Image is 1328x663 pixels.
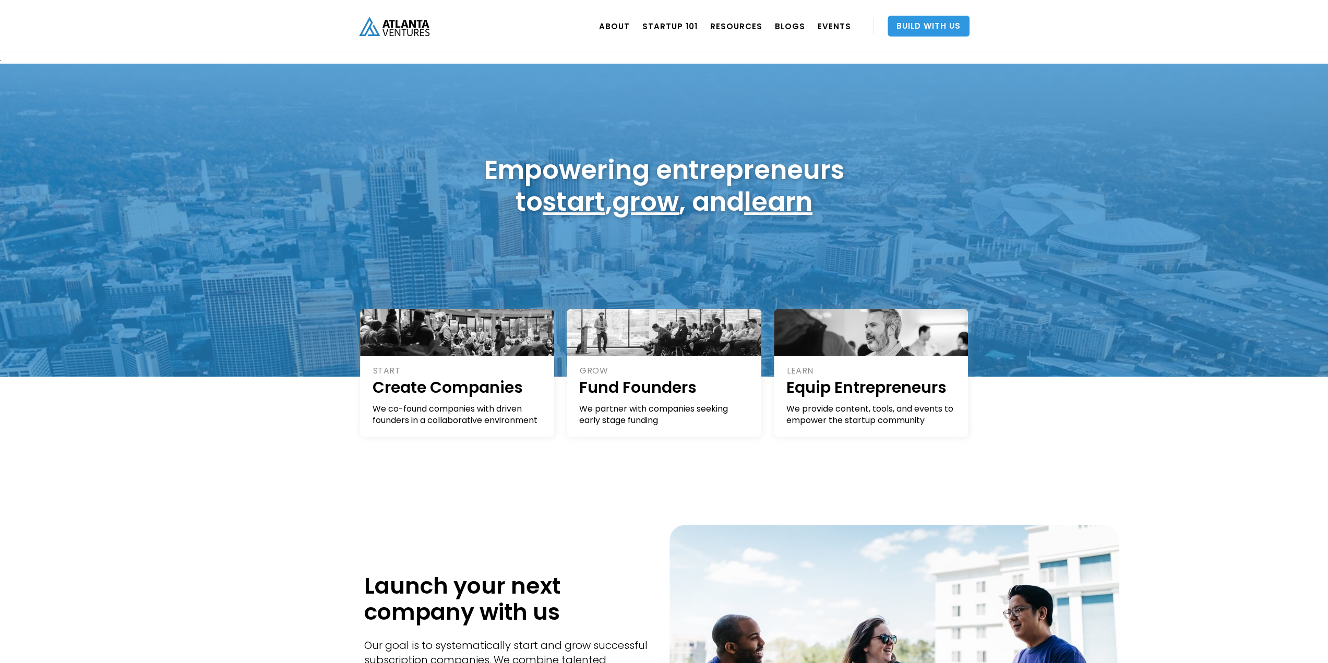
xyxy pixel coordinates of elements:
[579,377,750,398] h1: Fund Founders
[373,365,543,377] div: START
[599,11,630,41] a: ABOUT
[775,11,805,41] a: BLOGS
[818,11,851,41] a: EVENTS
[580,365,750,377] div: GROW
[710,11,762,41] a: RESOURCES
[888,16,970,37] a: Build With Us
[774,309,968,437] a: LEARNEquip EntrepreneursWe provide content, tools, and events to empower the startup community
[543,183,605,220] a: start
[364,573,654,625] h1: Launch your next company with us
[786,377,957,398] h1: Equip Entrepreneurs
[484,154,844,218] h1: Empowering entrepreneurs to , , and
[642,11,698,41] a: Startup 101
[360,309,555,437] a: STARTCreate CompaniesWe co-found companies with driven founders in a collaborative environment
[567,309,761,437] a: GROWFund FoundersWe partner with companies seeking early stage funding
[786,403,957,426] div: We provide content, tools, and events to empower the startup community
[373,403,543,426] div: We co-found companies with driven founders in a collaborative environment
[373,377,543,398] h1: Create Companies
[744,183,812,220] a: learn
[579,403,750,426] div: We partner with companies seeking early stage funding
[787,365,957,377] div: LEARN
[612,183,679,220] a: grow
